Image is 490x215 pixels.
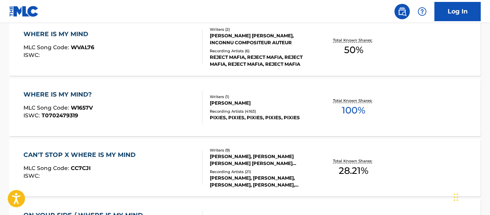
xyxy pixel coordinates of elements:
a: Log In [435,2,481,21]
span: 100 % [342,103,366,117]
span: 50 % [344,43,363,57]
span: T0702479319 [42,112,78,119]
div: Recording Artists ( 21 ) [210,169,314,175]
div: Recording Artists ( 4163 ) [210,108,314,114]
img: help [418,7,427,16]
a: WHERE IS MY MINDMLC Song Code:WVAL76ISWC:Writers (2)[PERSON_NAME] [PERSON_NAME], INCONNU COMPOSIT... [9,18,481,76]
div: Writers ( 2 ) [210,27,314,32]
div: Writers ( 9 ) [210,147,314,153]
p: Total Known Shares: [333,98,375,103]
span: ISWC : [23,52,42,58]
span: W1657V [71,104,93,111]
div: WHERE IS MY MIND? [23,90,95,99]
span: CC7CJI [71,165,91,172]
div: PIXIES, PIXIES, PIXIES, PIXIES, PIXIES [210,114,314,121]
span: MLC Song Code : [23,165,71,172]
div: [PERSON_NAME] [PERSON_NAME], INCONNU COMPOSITEUR AUTEUR [210,32,314,46]
div: Recording Artists ( 6 ) [210,48,314,54]
span: ISWC : [23,172,42,179]
iframe: Chat Widget [452,178,490,215]
a: WHERE IS MY MIND?MLC Song Code:W1657VISWC:T0702479319Writers (1)[PERSON_NAME]Recording Artists (4... [9,78,481,136]
img: MLC Logo [9,6,39,17]
div: [PERSON_NAME], [PERSON_NAME] [PERSON_NAME] [PERSON_NAME] [PERSON_NAME], [PERSON_NAME], [PERSON_NA... [210,153,314,167]
span: WVAL76 [71,44,94,51]
p: Total Known Shares: [333,37,375,43]
div: WHERE IS MY MIND [23,30,94,39]
img: search [398,7,407,16]
span: 28.21 % [339,164,369,178]
span: MLC Song Code : [23,104,71,111]
div: Writers ( 1 ) [210,94,314,100]
p: Total Known Shares: [333,158,375,164]
div: [PERSON_NAME] [210,100,314,107]
div: Help [415,4,430,19]
div: Drag [454,186,458,209]
span: ISWC : [23,112,42,119]
span: MLC Song Code : [23,44,71,51]
a: CAN'T STOP X WHERE IS MY MINDMLC Song Code:CC7CJIISWC:Writers (9)[PERSON_NAME], [PERSON_NAME] [PE... [9,139,481,197]
div: [PERSON_NAME], [PERSON_NAME], [PERSON_NAME], [PERSON_NAME], [PERSON_NAME] [210,175,314,188]
div: REJECT MAFIA, REJECT MAFIA, REJECT MAFIA, REJECT MAFIA, REJECT MAFIA [210,54,314,68]
a: Public Search [395,4,410,19]
div: CAN'T STOP X WHERE IS MY MIND [23,150,139,160]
